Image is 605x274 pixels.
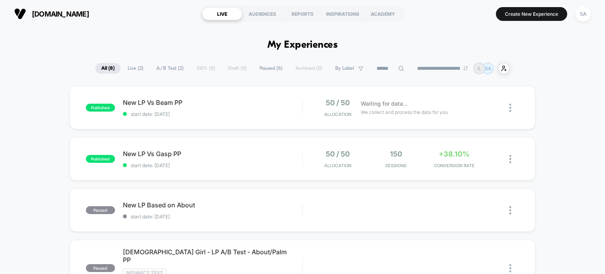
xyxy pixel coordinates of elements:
[326,150,350,158] span: 50 / 50
[95,63,121,74] span: All ( 8 )
[123,162,302,168] span: start date: [DATE]
[361,108,448,116] span: We collect and process the data for you
[242,7,282,20] div: AUDIENCES
[326,99,350,107] span: 50 / 50
[509,264,511,272] img: close
[477,65,481,71] p: IL
[509,155,511,163] img: close
[361,99,408,108] span: Waiting for data...
[485,65,491,71] p: SA
[573,6,593,22] button: SA
[14,8,26,20] img: Visually logo
[150,63,189,74] span: A/B Test ( 2 )
[509,104,511,112] img: close
[32,10,89,18] span: [DOMAIN_NAME]
[324,163,351,168] span: Allocation
[86,155,115,163] span: published
[86,104,115,112] span: published
[123,111,302,117] span: start date: [DATE]
[267,39,338,51] h1: My Experiences
[12,7,91,20] button: [DOMAIN_NAME]
[463,66,468,71] img: end
[323,7,363,20] div: INSPIRATIONS
[369,163,423,168] span: Sessions
[202,7,242,20] div: LIVE
[123,99,302,106] span: New LP Vs Beam PP
[282,7,323,20] div: REPORTS
[390,150,402,158] span: 150
[335,65,354,71] span: By Label
[123,201,302,209] span: New LP Based on About
[324,112,351,117] span: Allocation
[439,150,470,158] span: +38.10%
[496,7,567,21] button: Create New Experience
[509,206,511,214] img: close
[86,264,115,272] span: paused
[86,206,115,214] span: paused
[123,150,302,158] span: New LP Vs Gasp PP
[254,63,288,74] span: Paused ( 6 )
[123,214,302,220] span: start date: [DATE]
[122,63,149,74] span: Live ( 2 )
[363,7,403,20] div: ACADEMY
[575,6,591,22] div: SA
[427,163,481,168] span: CONVERSION RATE
[123,248,302,264] span: [DEMOGRAPHIC_DATA] Girl - LP A/B Test - About/Palm PP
